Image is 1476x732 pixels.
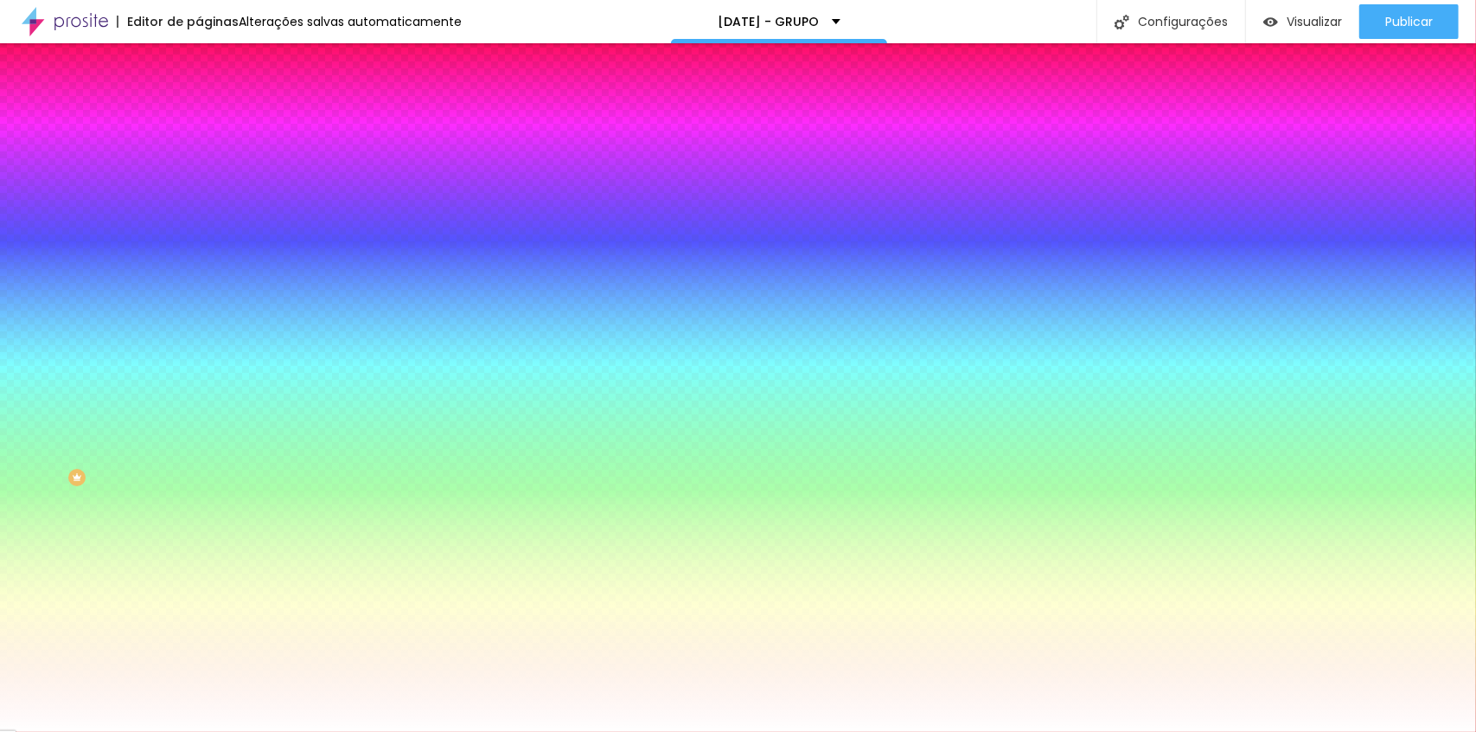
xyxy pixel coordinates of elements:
span: Publicar [1385,15,1433,29]
img: view-1.svg [1263,15,1278,29]
div: Alterações salvas automaticamente [239,16,462,28]
span: Visualizar [1287,15,1342,29]
button: Visualizar [1246,4,1359,39]
img: Icone [1115,15,1129,29]
p: [DATE] - GRUPO [718,16,819,28]
button: Publicar [1359,4,1459,39]
div: Editor de páginas [117,16,239,28]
